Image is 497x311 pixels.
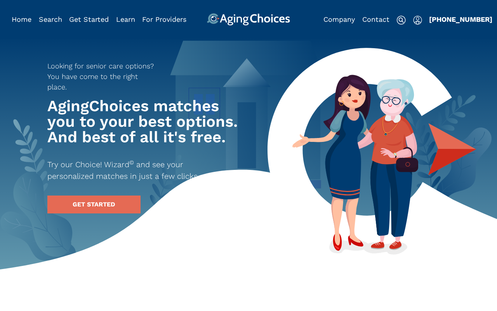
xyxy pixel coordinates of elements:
a: Home [12,15,31,23]
p: Looking for senior care options? You have come to the right place. [47,61,159,92]
a: Contact [362,15,389,23]
img: user-icon.svg [413,16,422,25]
a: [PHONE_NUMBER] [429,15,492,23]
a: Learn [116,15,135,23]
h1: AgingChoices matches you to your best options. And best of all it's free. [47,98,242,145]
sup: © [129,159,134,166]
img: search-icon.svg [396,16,406,25]
div: Popover trigger [413,13,422,26]
a: For Providers [142,15,186,23]
a: Get Started [69,15,109,23]
a: GET STARTED [47,196,141,213]
a: Search [39,15,62,23]
p: Try our Choice! Wizard and see your personalized matches in just a few clicks. [47,159,228,182]
a: Company [323,15,355,23]
img: AgingChoices [207,13,290,26]
div: Popover trigger [39,13,62,26]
